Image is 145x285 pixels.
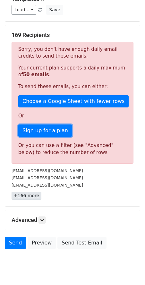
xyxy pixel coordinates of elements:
strong: 50 emails [23,72,49,78]
h5: Advanced [12,216,133,224]
h5: 169 Recipients [12,32,133,39]
button: Save [46,5,63,15]
small: [EMAIL_ADDRESS][DOMAIN_NAME] [12,183,83,188]
a: Load... [12,5,36,15]
small: [EMAIL_ADDRESS][DOMAIN_NAME] [12,168,83,173]
a: Preview [28,237,56,249]
a: +166 more [12,192,41,200]
p: To send these emails, you can either: [18,83,127,90]
small: [EMAIL_ADDRESS][DOMAIN_NAME] [12,175,83,180]
p: Your current plan supports a daily maximum of . [18,65,127,78]
a: Choose a Google Sheet with fewer rows [18,95,129,107]
p: Or [18,113,127,119]
a: Send Test Email [57,237,106,249]
iframe: Chat Widget [113,254,145,285]
a: Sign up for a plan [18,124,72,137]
a: Send [5,237,26,249]
div: Or you can use a filter (see "Advanced" below) to reduce the number of rows [18,142,127,156]
p: Sorry, you don't have enough daily email credits to send these emails. [18,46,127,60]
